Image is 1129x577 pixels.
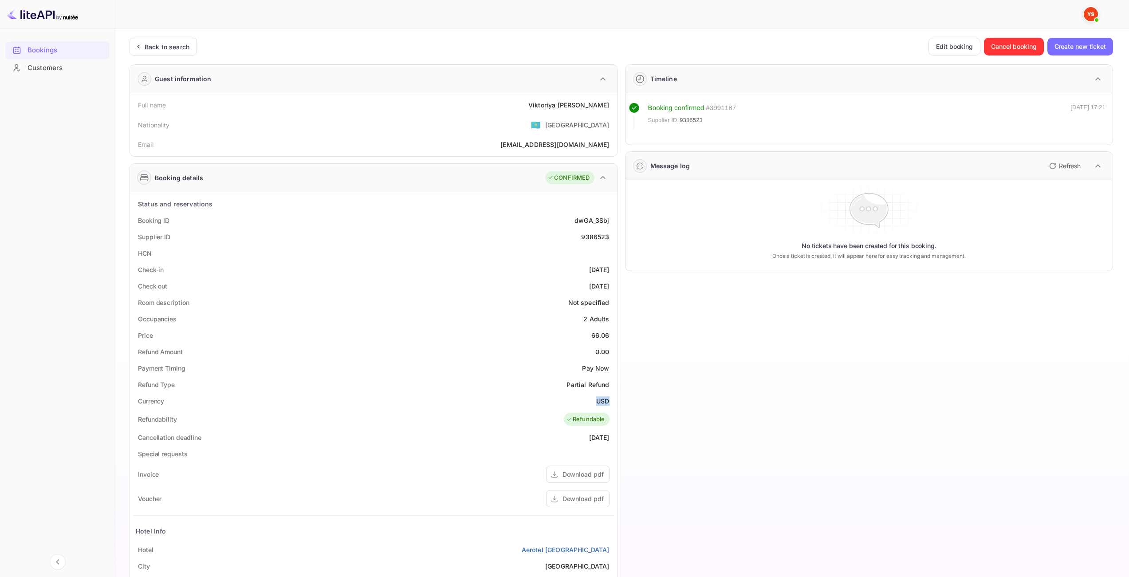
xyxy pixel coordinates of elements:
div: Booking ID [138,216,169,225]
div: Refundability [138,415,177,424]
a: Customers [5,59,110,76]
div: Bookings [5,42,110,59]
div: Special requests [138,449,187,458]
div: dwGA_3Sbj [574,216,609,225]
div: Timeline [650,74,677,83]
div: [DATE] [589,281,610,291]
div: Room description [138,298,189,307]
ya-tr-span: Create new ticket [1054,41,1106,52]
div: [DATE] [589,433,610,442]
ya-tr-span: Back to search [145,43,189,51]
div: Refund Type [138,380,175,389]
button: Edit booking [928,38,980,55]
div: Booking confirmed [648,103,704,113]
span: United States [531,117,541,133]
div: Check out [138,281,167,291]
div: Pay Now [582,364,609,373]
div: Cancellation deadline [138,433,201,442]
div: Download pdf [563,494,604,503]
ya-tr-span: Cancel booking [991,41,1037,52]
div: Booking details [155,173,203,182]
div: Voucher [138,494,161,503]
button: Cancel booking [984,38,1044,55]
div: Supplier ID [138,232,170,241]
div: [DATE] 17:21 [1070,103,1105,129]
div: 66.06 [591,331,610,340]
div: Occupancies [138,314,177,324]
div: [DATE] [589,265,610,274]
div: Refundable [566,415,605,424]
div: Status and reservations [138,199,212,209]
div: Full name [138,100,166,110]
div: 9386523 [581,232,609,241]
a: Bookings [5,42,110,58]
span: 9386523 [680,116,703,125]
a: Aerotel [GEOGRAPHIC_DATA] [522,545,610,554]
div: # 3991187 [706,103,736,113]
button: Collapse navigation [50,554,66,570]
div: Check-in [138,265,164,274]
ya-tr-span: Customers [28,63,63,73]
div: Hotel Info [136,526,166,536]
div: Guest information [155,74,212,83]
p: Refresh [1059,161,1081,170]
button: Create new ticket [1047,38,1113,55]
div: Currency [138,396,164,406]
div: Refund Amount [138,347,183,356]
div: 0.00 [595,347,610,356]
img: Yandex Support [1084,7,1098,21]
button: Refresh [1044,159,1084,173]
div: CONFIRMED [547,174,590,182]
ya-tr-span: Bookings [28,45,57,55]
div: USD [596,396,609,406]
div: Invoice [138,470,159,479]
p: No tickets have been created for this booking. [802,241,936,250]
p: Once a ticket is created, it will appear here for easy tracking and management. [737,252,1001,260]
div: Partial Refund [566,380,609,389]
div: 2 Adults [583,314,609,324]
img: LiteAPI logo [7,7,78,21]
div: HCN [138,249,152,258]
div: [GEOGRAPHIC_DATA] [545,561,610,571]
div: Nationality [138,120,170,130]
div: Not specified [568,298,610,307]
div: Payment Timing [138,364,185,373]
div: Price [138,331,153,340]
div: [GEOGRAPHIC_DATA] [545,120,610,130]
div: Hotel [138,545,153,554]
ya-tr-span: Edit booking [936,41,973,52]
div: City [138,561,150,571]
div: Customers [5,59,110,77]
div: Viktoriya [PERSON_NAME] [528,100,609,110]
div: Email [138,140,153,149]
div: Download pdf [563,470,604,479]
div: Message log [650,161,690,170]
span: Supplier ID: [648,116,679,125]
div: [EMAIL_ADDRESS][DOMAIN_NAME] [500,140,609,149]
